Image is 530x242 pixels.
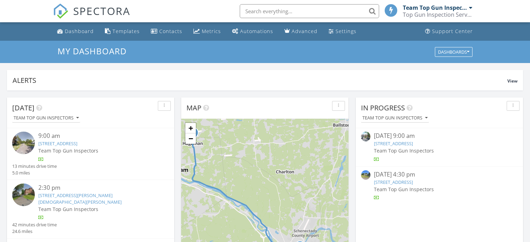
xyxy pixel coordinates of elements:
[12,184,169,235] a: 2:30 pm [STREET_ADDRESS][PERSON_NAME][DEMOGRAPHIC_DATA][PERSON_NAME] Team Top Gun Inspectors 42 m...
[507,78,517,84] span: View
[38,192,122,205] a: [STREET_ADDRESS][PERSON_NAME][DEMOGRAPHIC_DATA][PERSON_NAME]
[12,170,57,176] div: 5.0 miles
[12,228,57,235] div: 24.6 miles
[54,25,97,38] a: Dashboard
[240,28,273,34] div: Automations
[422,25,476,38] a: Support Center
[374,147,434,154] span: Team Top Gun Inspectors
[38,147,98,154] span: Team Top Gun Inspectors
[38,184,156,192] div: 2:30 pm
[65,28,94,34] div: Dashboard
[185,133,196,144] a: Zoom out
[159,28,182,34] div: Contacts
[14,116,79,120] div: Team Top Gun Inspectors
[438,49,469,54] div: Dashboards
[102,25,143,38] a: Templates
[240,4,379,18] input: Search everything...
[12,114,80,123] button: Team Top Gun Inspectors
[362,116,428,120] div: Team Top Gun Inspectors
[38,206,98,212] span: Team Top Gun Inspectors
[361,132,370,141] img: streetview
[374,170,505,179] div: [DATE] 4:30 pm
[191,25,224,38] a: Metrics
[73,3,130,18] span: SPECTORA
[361,132,518,163] a: [DATE] 9:00 am [STREET_ADDRESS] Team Top Gun Inspectors
[361,170,518,201] a: [DATE] 4:30 pm [STREET_ADDRESS] Team Top Gun Inspectors
[403,4,467,11] div: Team Top Gun Inspectors
[374,179,413,185] a: [STREET_ADDRESS]
[12,163,57,170] div: 13 minutes drive time
[148,25,185,38] a: Contacts
[38,140,77,147] a: [STREET_ADDRESS]
[432,28,473,34] div: Support Center
[53,9,130,24] a: SPECTORA
[12,132,35,154] img: streetview
[292,28,317,34] div: Advanced
[12,103,34,112] span: [DATE]
[403,11,473,18] div: Top Gun Inspection Services Group, Inc
[53,3,68,19] img: The Best Home Inspection Software - Spectora
[186,103,201,112] span: Map
[185,123,196,133] a: Zoom in
[374,140,413,147] a: [STREET_ADDRESS]
[336,28,356,34] div: Settings
[282,25,320,38] a: Advanced
[229,25,276,38] a: Automations (Basic)
[12,221,57,228] div: 42 minutes drive time
[12,184,35,206] img: streetview
[38,132,156,140] div: 9:00 am
[326,25,359,38] a: Settings
[374,186,434,193] span: Team Top Gun Inspectors
[361,103,405,112] span: In Progress
[435,47,473,57] button: Dashboards
[57,45,126,57] span: My Dashboard
[193,133,197,137] div: 39 Haskell St 1, 2, 3, Hagaman, NY 12086
[12,132,169,176] a: 9:00 am [STREET_ADDRESS] Team Top Gun Inspectors 13 minutes drive time 5.0 miles
[361,170,370,180] img: streetview
[13,76,507,85] div: Alerts
[361,114,429,123] button: Team Top Gun Inspectors
[202,28,221,34] div: Metrics
[374,132,505,140] div: [DATE] 9:00 am
[113,28,140,34] div: Templates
